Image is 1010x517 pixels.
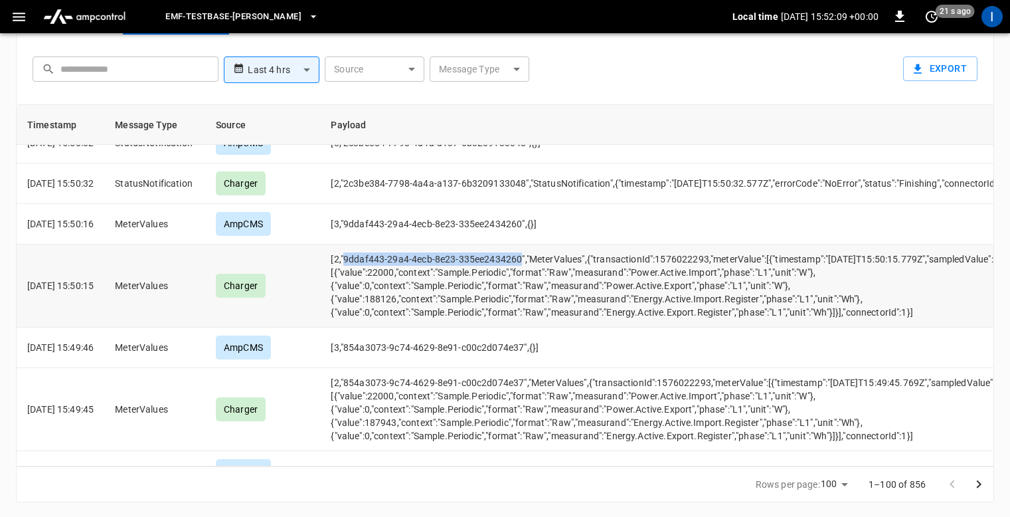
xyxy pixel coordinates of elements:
td: MeterValues [104,451,205,492]
button: Export [903,56,977,81]
p: [DATE] 15:50:15 [27,279,94,292]
div: AmpCMS [216,459,271,483]
p: [DATE] 15:49:46 [27,341,94,354]
p: Rows per page: [756,478,820,491]
p: 1–100 of 856 [869,478,926,491]
p: [DATE] 15:50:16 [27,217,94,231]
p: [DATE] 15:52:09 +00:00 [781,10,879,23]
th: Message Type [104,105,205,145]
td: MeterValues [104,368,205,451]
div: AmpCMS [216,336,271,360]
span: 21 s ago [936,5,975,18]
div: Last 4 hrs [248,57,319,82]
button: Go to next page [966,471,992,498]
th: Timestamp [17,105,104,145]
p: Local time [732,10,778,23]
th: Source [205,105,320,145]
p: [DATE] 15:49:16 [27,465,94,478]
button: set refresh interval [921,6,942,27]
div: Charger [216,171,266,195]
td: MeterValues [104,245,205,328]
p: [DATE] 15:49:45 [27,403,94,416]
div: profile-icon [981,6,1003,27]
td: MeterValues [104,328,205,368]
div: Charger [216,397,266,421]
td: StatusNotification [104,163,205,204]
span: eMF-Testbase-[PERSON_NAME] [165,9,301,25]
div: AmpCMS [216,212,271,236]
button: eMF-Testbase-[PERSON_NAME] [160,4,324,30]
div: Charger [216,274,266,298]
p: [DATE] 15:50:32 [27,177,94,190]
div: 100 [821,474,853,494]
img: ampcontrol.io logo [38,4,131,29]
td: MeterValues [104,204,205,245]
